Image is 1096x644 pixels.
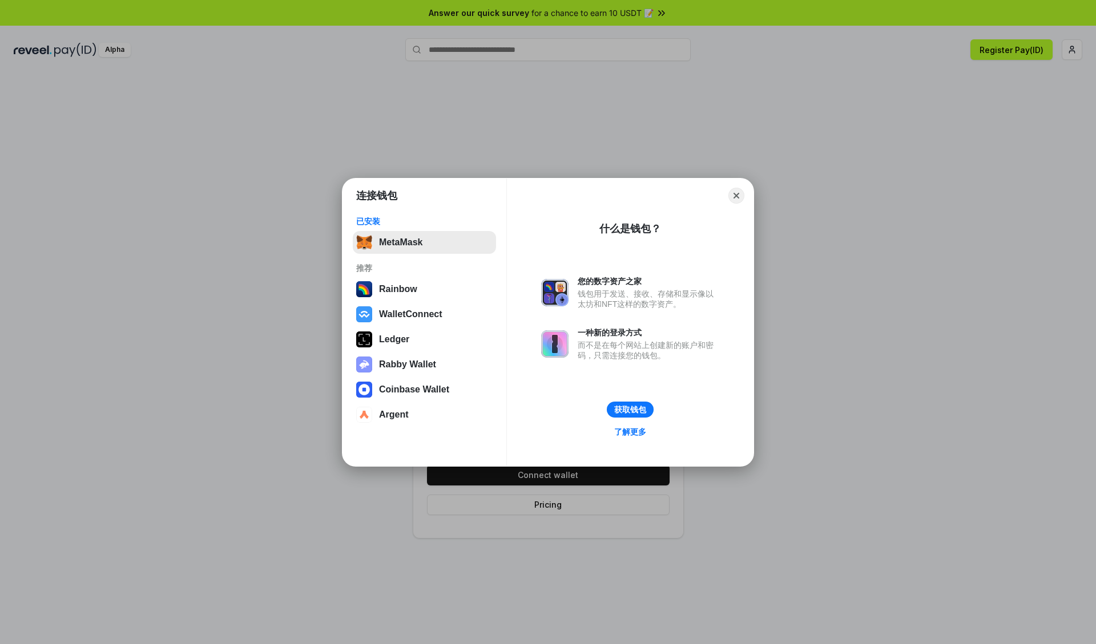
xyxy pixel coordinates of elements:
[614,404,646,415] div: 获取钱包
[578,340,719,361] div: 而不是在每个网站上创建新的账户和密码，只需连接您的钱包。
[541,330,569,358] img: svg+xml,%3Csvg%20xmlns%3D%22http%3A%2F%2Fwww.w3.org%2F2000%2Fsvg%22%20fill%3D%22none%22%20viewBox...
[379,309,442,319] div: WalletConnect
[356,382,372,398] img: svg+xml,%3Csvg%20width%3D%2228%22%20height%3D%2228%22%20viewBox%3D%220%200%2028%2028%22%20fill%3D...
[356,189,397,202] h1: 连接钱包
[578,276,719,286] div: 您的数字资产之家
[607,424,653,439] a: 了解更多
[356,331,372,347] img: svg+xml,%3Csvg%20xmlns%3D%22http%3A%2F%2Fwww.w3.org%2F2000%2Fsvg%22%20width%3D%2228%22%20height%3...
[607,402,654,418] button: 获取钱包
[356,281,372,297] img: svg+xml,%3Csvg%20width%3D%22120%22%20height%3D%22120%22%20viewBox%3D%220%200%20120%20120%22%20fil...
[353,278,496,301] button: Rainbow
[379,359,436,370] div: Rabby Wallet
[353,353,496,376] button: Rabby Wallet
[728,188,744,204] button: Close
[353,378,496,401] button: Coinbase Wallet
[356,216,493,226] div: 已安装
[379,284,417,294] div: Rainbow
[353,328,496,351] button: Ledger
[356,234,372,250] img: svg+xml,%3Csvg%20fill%3D%22none%22%20height%3D%2233%22%20viewBox%3D%220%200%2035%2033%22%20width%...
[356,263,493,273] div: 推荐
[353,403,496,426] button: Argent
[356,407,372,423] img: svg+xml,%3Csvg%20width%3D%2228%22%20height%3D%2228%22%20viewBox%3D%220%200%2028%2028%22%20fill%3D...
[599,222,661,236] div: 什么是钱包？
[541,279,569,306] img: svg+xml,%3Csvg%20xmlns%3D%22http%3A%2F%2Fwww.w3.org%2F2000%2Fsvg%22%20fill%3D%22none%22%20viewBox...
[578,327,719,338] div: 一种新的登录方式
[379,384,449,395] div: Coinbase Wallet
[578,289,719,309] div: 钱包用于发送、接收、存储和显示像以太坊和NFT这样的数字资产。
[356,357,372,372] img: svg+xml,%3Csvg%20xmlns%3D%22http%3A%2F%2Fwww.w3.org%2F2000%2Fsvg%22%20fill%3D%22none%22%20viewBox...
[379,334,409,345] div: Ledger
[379,410,409,420] div: Argent
[356,306,372,322] img: svg+xml,%3Csvg%20width%3D%2228%22%20height%3D%2228%22%20viewBox%3D%220%200%2028%2028%22%20fill%3D...
[353,231,496,254] button: MetaMask
[614,427,646,437] div: 了解更多
[379,237,422,248] div: MetaMask
[353,303,496,326] button: WalletConnect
